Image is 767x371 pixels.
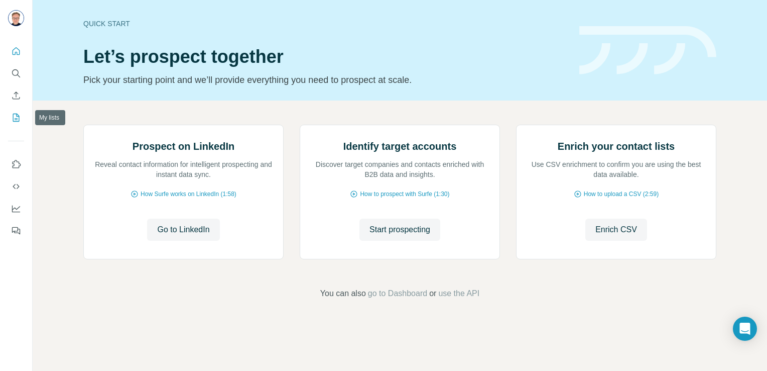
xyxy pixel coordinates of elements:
button: Search [8,64,24,82]
button: Enrich CSV [585,219,647,241]
button: Enrich CSV [8,86,24,105]
div: Quick start [83,19,567,29]
h1: Let’s prospect together [83,47,567,67]
img: Avatar [8,10,24,26]
h2: Prospect on LinkedIn [133,139,234,153]
p: Use CSV enrichment to confirm you are using the best data available. [527,159,706,179]
button: Go to LinkedIn [147,219,219,241]
button: Dashboard [8,200,24,218]
button: Use Surfe API [8,177,24,196]
span: How to prospect with Surfe (1:30) [360,190,449,199]
button: My lists [8,109,24,127]
h2: Identify target accounts [343,139,457,153]
p: Reveal contact information for intelligent prospecting and instant data sync. [94,159,273,179]
button: Quick start [8,42,24,60]
span: You can also [320,288,366,300]
img: banner [579,26,716,75]
button: use the API [438,288,479,300]
span: or [429,288,436,300]
button: Use Surfe on LinkedIn [8,155,24,173]
span: How Surfe works on LinkedIn (1:58) [141,190,236,199]
span: How to upload a CSV (2:59) [584,190,659,199]
h2: Enrich your contact lists [558,139,675,153]
button: go to Dashboard [368,288,427,300]
div: Open Intercom Messenger [733,317,757,341]
p: Discover target companies and contacts enriched with B2B data and insights. [310,159,489,179]
span: Start prospecting [369,224,430,236]
p: Pick your starting point and we’ll provide everything you need to prospect at scale. [83,73,567,87]
button: Feedback [8,222,24,240]
span: Go to LinkedIn [157,224,209,236]
span: Enrich CSV [595,224,637,236]
button: Start prospecting [359,219,440,241]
